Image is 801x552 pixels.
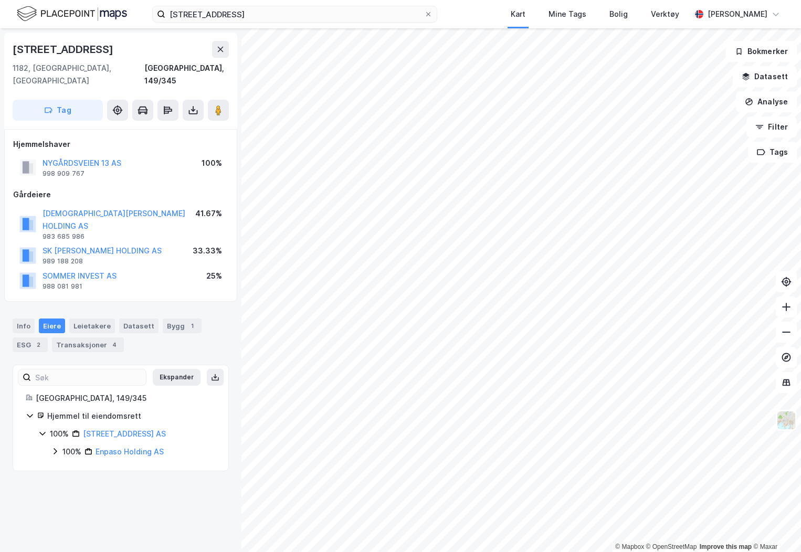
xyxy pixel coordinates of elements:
[733,66,797,87] button: Datasett
[749,502,801,552] div: Kontrollprogram for chat
[187,321,197,331] div: 1
[43,232,85,241] div: 983 685 986
[13,319,35,333] div: Info
[646,543,697,550] a: OpenStreetMap
[165,6,424,22] input: Søk på adresse, matrikkel, gårdeiere, leietakere eller personer
[39,319,65,333] div: Eiere
[144,62,229,87] div: [GEOGRAPHIC_DATA], 149/345
[746,116,797,137] button: Filter
[708,8,767,20] div: [PERSON_NAME]
[13,62,144,87] div: 1182, [GEOGRAPHIC_DATA], [GEOGRAPHIC_DATA]
[13,188,228,201] div: Gårdeiere
[31,369,146,385] input: Søk
[43,282,82,291] div: 988 081 981
[202,157,222,169] div: 100%
[153,369,201,386] button: Ekspander
[749,502,801,552] iframe: Chat Widget
[47,410,216,422] div: Hjemmel til eiendomsrett
[109,339,120,350] div: 4
[736,91,797,112] button: Analyse
[726,41,797,62] button: Bokmerker
[83,429,166,438] a: [STREET_ADDRESS] AS
[776,410,796,430] img: Z
[43,169,85,178] div: 998 909 767
[651,8,679,20] div: Verktøy
[609,8,628,20] div: Bolig
[13,100,103,121] button: Tag
[549,8,586,20] div: Mine Tags
[163,319,202,333] div: Bygg
[69,319,115,333] div: Leietakere
[13,337,48,352] div: ESG
[50,428,69,440] div: 100%
[13,41,115,58] div: [STREET_ADDRESS]
[700,543,752,550] a: Improve this map
[119,319,159,333] div: Datasett
[615,543,644,550] a: Mapbox
[206,270,222,282] div: 25%
[195,207,222,220] div: 41.67%
[748,142,797,163] button: Tags
[193,245,222,257] div: 33.33%
[43,257,83,266] div: 989 188 208
[33,339,44,350] div: 2
[96,447,164,456] a: Enpaso Holding AS
[17,5,127,23] img: logo.f888ab2527a4732fd821a326f86c7f29.svg
[62,445,81,458] div: 100%
[52,337,124,352] div: Transaksjoner
[511,8,525,20] div: Kart
[36,392,216,405] div: [GEOGRAPHIC_DATA], 149/345
[13,138,228,151] div: Hjemmelshaver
